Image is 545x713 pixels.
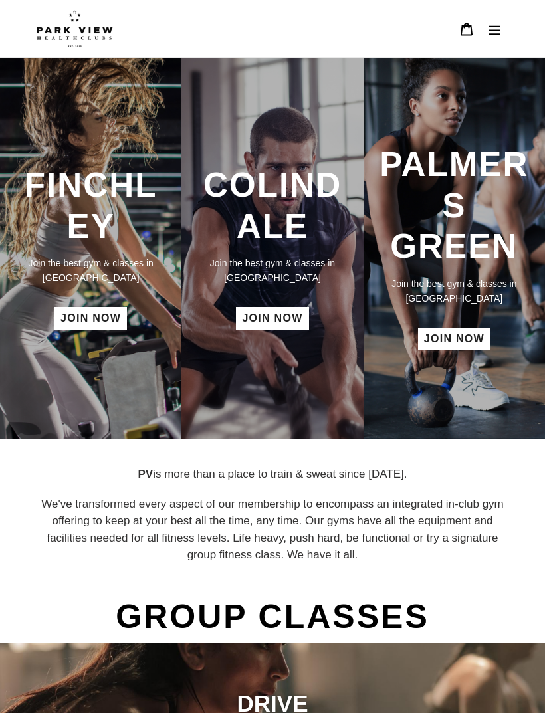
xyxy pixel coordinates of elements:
p: Join the best gym & classes in [GEOGRAPHIC_DATA] [195,256,350,285]
img: Park view health clubs is a gym near you. [37,10,113,47]
a: JOIN NOW: Palmers Green Membership [418,328,490,350]
h3: FINCHLEY [13,165,168,247]
strong: PV [138,468,153,480]
h3: PALMERS GREEN [377,144,532,266]
p: is more than a place to train & sweat since [DATE]. [37,466,508,483]
h3: COLINDALE [195,165,350,247]
a: JOIN NOW: Colindale Membership [236,307,308,330]
button: Menu [481,14,508,43]
p: We've transformed every aspect of our membership to encompass an integrated in-club gym offering ... [37,496,508,563]
p: Join the best gym & classes in [GEOGRAPHIC_DATA] [13,256,168,285]
p: Join the best gym & classes in [GEOGRAPHIC_DATA] [377,276,532,306]
span: GROUP CLASSES [112,590,433,643]
a: JOIN NOW: Finchley Membership [54,307,127,330]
